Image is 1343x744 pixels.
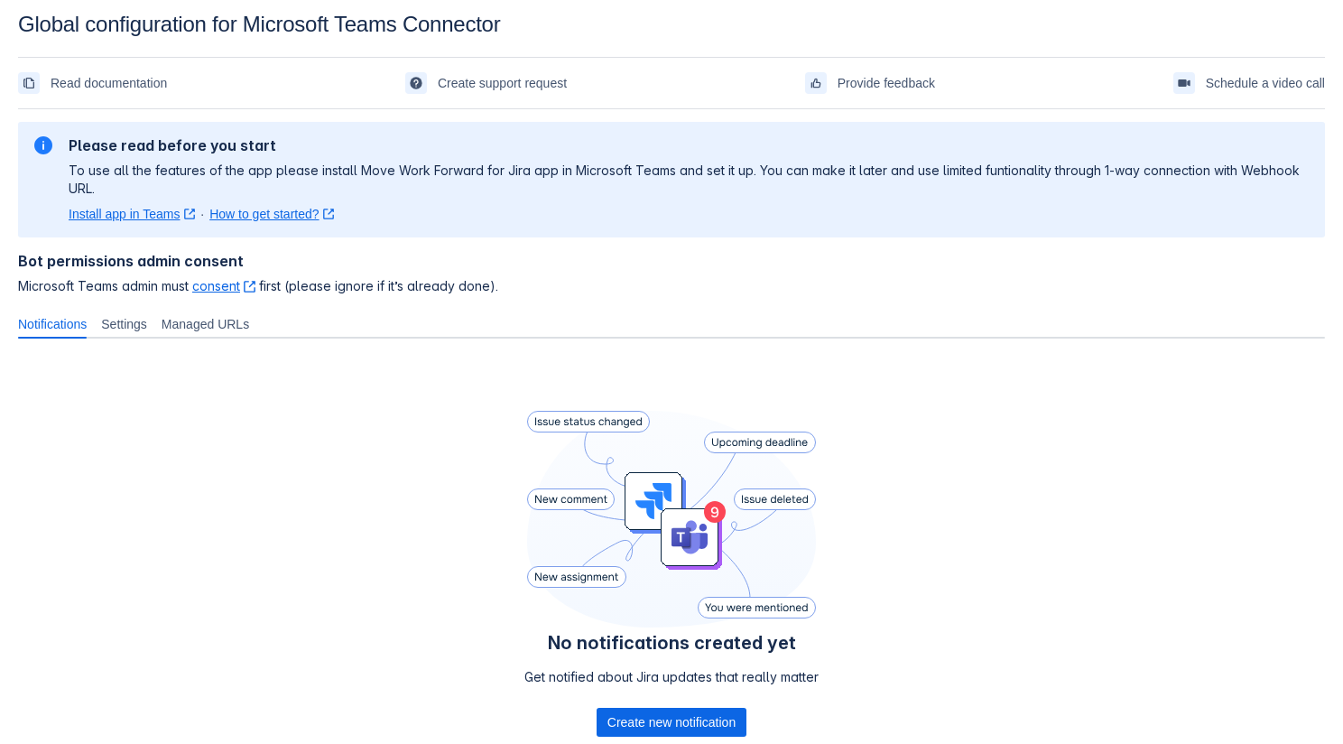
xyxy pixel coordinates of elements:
h2: Please read before you start [69,136,1311,154]
a: Read documentation [18,69,167,98]
span: Read documentation [51,69,167,98]
p: To use all the features of the app please install Move Work Forward for Jira app in Microsoft Tea... [69,162,1311,198]
span: feedback [809,76,823,90]
h4: No notifications created yet [524,632,819,654]
span: videoCall [1177,76,1191,90]
span: Microsoft Teams admin must first (please ignore if it’s already done). [18,277,1325,295]
p: Get notified about Jira updates that really matter [524,668,819,686]
span: Provide feedback [838,69,935,98]
span: Settings [101,315,147,333]
span: Managed URLs [162,315,249,333]
span: Create new notification [607,708,736,737]
span: documentation [22,76,36,90]
span: support [409,76,423,90]
span: Notifications [18,315,87,333]
div: Button group [597,708,746,737]
span: information [32,135,54,156]
button: Create new notification [597,708,746,737]
span: Create support request [438,69,567,98]
a: consent [192,278,255,293]
a: How to get started? [209,205,334,223]
a: Create support request [405,69,567,98]
a: Schedule a video call [1173,69,1325,98]
a: Provide feedback [805,69,935,98]
h4: Bot permissions admin consent [18,252,1325,270]
span: Schedule a video call [1206,69,1325,98]
a: Install app in Teams [69,205,195,223]
div: Global configuration for Microsoft Teams Connector [18,12,1325,37]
